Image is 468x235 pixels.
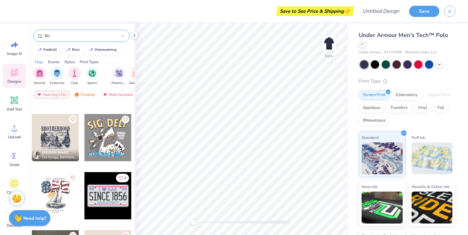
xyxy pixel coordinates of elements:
[433,103,448,113] div: Foil
[88,48,93,52] img: trend_line.gif
[44,33,121,39] input: Try "Alpha"
[362,134,378,141] span: Standard
[64,59,75,65] div: Styles
[7,107,22,112] span: Add Text
[71,81,78,86] span: Club
[386,103,412,113] div: Transfers
[112,67,126,86] div: filter for Parent's Weekend
[129,81,144,86] span: Game Day
[72,48,80,51] div: bear
[133,70,140,77] img: Game Day Image
[359,103,384,113] div: Applique
[405,50,437,55] span: Minimum Order: 12 +
[359,90,390,100] div: Screen Print
[357,5,404,18] input: Untitled Design
[87,81,97,86] span: Sports
[323,37,335,50] img: Back
[344,7,351,15] span: 👉
[362,183,377,190] span: Neon Ink
[362,142,403,174] img: Standard
[412,134,425,141] span: Puff Ink
[33,67,46,86] button: filter button
[412,183,449,190] span: Metallic & Glitter Ink
[69,174,77,181] button: Like
[384,50,402,55] span: # 1370399
[414,103,431,113] div: Vinyl
[35,59,43,65] div: Orgs
[68,67,81,86] button: filter button
[69,116,77,123] button: Like
[8,134,21,140] span: Upload
[4,190,25,200] span: Clipart & logos
[124,177,126,180] span: 5
[103,92,108,97] img: most_fav.gif
[68,67,81,86] div: filter for Club
[359,50,381,55] span: Under Armour
[42,155,76,160] span: Chi Omega, [GEOGRAPHIC_DATA]
[34,91,69,98] div: Your Org's Fav
[74,92,79,97] img: trending.gif
[7,223,22,228] span: Decorate
[112,81,126,86] span: Parent's Weekend
[359,78,455,85] div: Print Type
[278,6,353,16] div: Save to See Price & Shipping
[42,150,68,155] span: [PERSON_NAME]
[116,174,129,182] button: Like
[359,31,448,39] span: Under Armour Men's Tech™ Polo
[424,90,455,100] div: Digital Print
[62,45,83,55] button: bear
[50,81,64,86] span: Fraternity
[86,67,98,86] button: filter button
[392,90,422,100] div: Embroidery
[7,79,21,84] span: Designs
[71,70,78,77] img: Club Image
[80,59,99,65] div: Print Types
[85,45,119,55] button: homecoming
[100,91,136,98] div: Most Favorited
[54,70,61,77] img: Fraternity Image
[23,215,46,221] strong: Need help?
[412,192,453,224] img: Metallic & Glitter Ink
[359,116,390,125] div: Rhinestones
[50,67,64,86] button: filter button
[36,70,43,77] img: Sorority Image
[122,116,129,123] button: Like
[71,91,98,98] div: Trending
[7,51,22,56] span: Image AI
[43,48,57,51] div: football
[191,219,197,225] div: Accessibility label
[37,92,42,97] img: most_fav.gif
[48,59,60,65] div: Events
[50,67,64,86] div: filter for Fraternity
[362,192,403,224] img: Neon Ink
[33,45,60,55] button: football
[129,67,144,86] button: filter button
[10,162,19,167] span: Greek
[89,70,96,77] img: Sports Image
[325,53,333,59] div: Back
[409,6,439,17] button: Save
[66,48,71,52] img: trend_line.gif
[115,70,123,77] img: Parent's Weekend Image
[412,142,453,174] img: Puff Ink
[129,67,144,86] div: filter for Game Day
[86,67,98,86] div: filter for Sports
[95,48,117,51] div: homecoming
[112,67,126,86] button: filter button
[34,81,46,86] span: Sorority
[33,67,46,86] div: filter for Sorority
[37,48,42,52] img: trend_line.gif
